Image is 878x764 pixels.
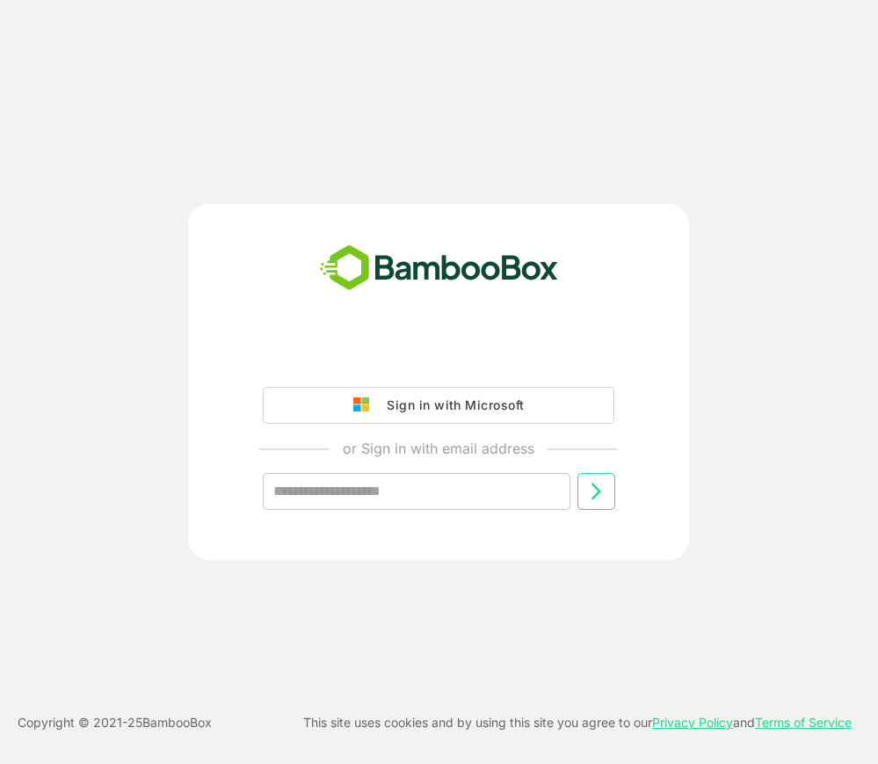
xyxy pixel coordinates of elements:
p: or Sign in with email address [343,438,534,459]
img: google [353,397,378,413]
a: Privacy Policy [652,715,733,730]
a: Terms of Service [755,715,852,730]
p: Copyright © 2021- 25 BambooBox [18,712,212,733]
img: bamboobox [310,239,568,297]
div: Sign in with Microsoft [378,394,524,417]
iframe: Sign in with Google Button [254,338,623,376]
p: This site uses cookies and by using this site you agree to our and [303,712,852,733]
